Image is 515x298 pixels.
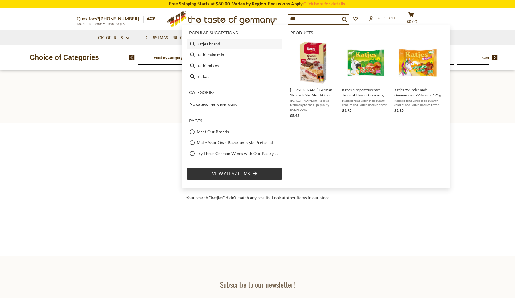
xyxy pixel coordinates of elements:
li: kit kat [187,71,282,82]
li: katjes brand [187,39,282,49]
li: kathi cake mix [187,49,282,60]
li: Katjes "Wunderland" Gummies with Vitamins, 175g [392,39,444,121]
li: Kathi German Streusel Cake Mix, 14.8 oz [288,39,340,121]
a: Katjes Wunder-Land VitaminKatjes "Wunderland" Gummies with Vitamins, 175gKatjes is famous for the... [394,41,442,119]
li: kathi mixes [187,60,282,71]
li: Meet Our Brands [187,126,282,137]
li: Products [290,31,445,37]
span: [PERSON_NAME] mixes are a testimony to the high quality, artisan German baking crafts, bridging t... [290,98,337,107]
span: Account [376,15,396,20]
h1: Search results [19,97,496,111]
li: Pages [189,119,280,125]
span: $3.95 [394,108,404,113]
b: katjies [211,195,223,200]
b: hi mixes [203,62,219,69]
li: Popular suggestions [189,31,280,37]
a: [PHONE_NUMBER] [99,16,139,21]
a: Try These German Wines with Our Pastry or Charcuterie [197,150,280,157]
span: $3.95 [342,108,351,113]
img: Katjes Wunder-Land Vitamin [396,41,440,85]
li: Make Your Own Bavarian-style Pretzel at Home [187,137,282,148]
a: [PERSON_NAME] German Streusel Cake Mix, 14.8 oz[PERSON_NAME] mixes are a testimony to the high qu... [290,41,337,119]
a: Christmas - PRE-ORDER [146,35,197,41]
img: Katjes Tropen-Fruchte [344,41,388,85]
a: Cereal [482,55,493,60]
a: Meet Our Brands [197,128,229,135]
span: $0.00 [407,19,417,24]
b: hi cake mix [203,51,224,58]
button: $0.00 [402,12,420,27]
span: MON - FRI, 9:00AM - 5:00PM (EST) [77,22,128,26]
img: next arrow [492,55,498,60]
span: Katjes "Wunderland" Gummies with Vitamins, 175g [394,87,442,98]
li: View all 57 items [187,167,282,180]
a: Make Your Own Bavarian-style Pretzel at Home [197,139,280,146]
span: Katjes is famous for their gummy candies and Dutch licorice flavors, including these tasty gummie... [394,98,442,107]
span: Your search " " didn't match any results. Look at [186,195,329,200]
span: Katjes is famous for their gummy candies and Dutch licorice flavors, including these tasty tropic... [342,98,389,107]
span: BAKAT0001 [290,107,337,112]
a: Click here for details. [303,1,346,6]
a: Oktoberfest [98,35,129,41]
span: $5.45 [290,113,299,118]
span: [PERSON_NAME] German Streusel Cake Mix, 14.8 oz [290,87,337,98]
b: jes brand [203,40,220,47]
span: View all 57 items [212,170,250,177]
img: previous arrow [129,55,135,60]
div: Instant Search Results [182,25,450,188]
li: Categories [189,90,280,97]
li: Katjes "Tropenfruechte" Tropical Flavors Gummies, 175g [340,39,392,121]
a: other items in our store [286,195,329,200]
span: Katjes "Tropenfruechte" Tropical Flavors Gummies, 175g [342,87,389,98]
span: No categories were found [189,101,238,107]
p: Questions? [77,15,144,23]
a: Food By Category [154,55,183,60]
a: Account [369,15,396,21]
h3: Subscribe to our newsletter! [169,280,346,289]
li: Try These German Wines with Our Pastry or Charcuterie [187,148,282,159]
a: Katjes Tropen-FruchteKatjes "Tropenfruechte" Tropical Flavors Gummies, 175gKatjes is famous for t... [342,41,389,119]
